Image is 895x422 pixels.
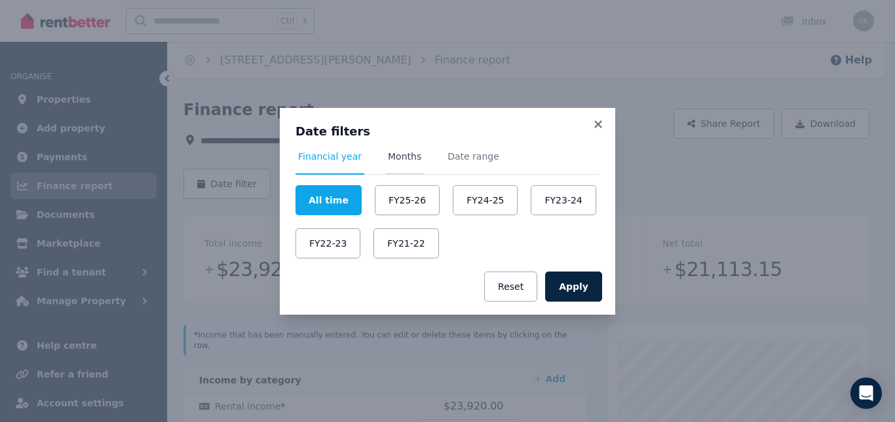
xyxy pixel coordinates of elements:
button: Reset [484,272,537,302]
button: All time [295,185,362,215]
h3: Date filters [295,124,600,139]
button: FY25-26 [375,185,440,215]
nav: Tabs [295,150,600,175]
button: FY23-24 [531,185,596,215]
button: FY24-25 [453,185,518,215]
button: Apply [545,272,602,302]
button: FY22-23 [295,228,360,258]
span: Financial year [298,150,362,163]
button: FY21-22 [373,228,438,258]
span: Months [388,150,421,163]
div: Open Intercom Messenger [850,378,882,409]
span: Date range [447,150,499,163]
